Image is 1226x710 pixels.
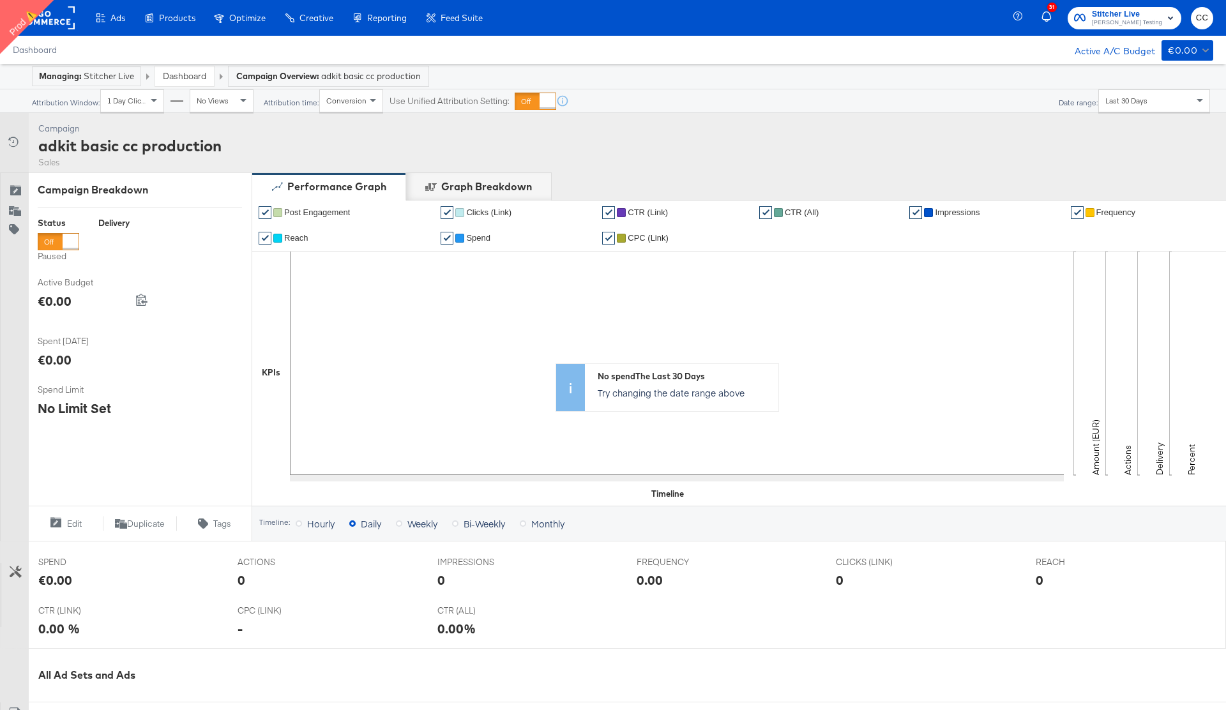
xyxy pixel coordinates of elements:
div: Status [38,217,79,229]
span: Duplicate [127,518,165,530]
span: Spent [DATE] [38,335,133,347]
span: Reporting [367,13,407,23]
div: €0.00 [1168,43,1197,59]
div: No Limit Set [38,399,111,418]
a: ✔ [759,206,772,219]
div: Delivery [98,217,130,229]
span: Clicks (Link) [466,208,511,217]
a: Dashboard [13,45,57,55]
div: - [238,619,243,638]
div: 0 [437,571,445,589]
span: Frequency [1096,208,1135,217]
div: €0.00 [38,571,72,589]
button: Stitcher Live[PERSON_NAME] Testing [1068,7,1181,29]
div: No spend The Last 30 Days [598,370,772,382]
span: adkit basic cc production [321,70,421,82]
span: Optimize [229,13,266,23]
button: €0.00 [1162,40,1213,61]
div: All Ad Sets and Ads [38,668,1226,683]
div: Sales [38,156,222,169]
label: Use Unified Attribution Setting: [390,95,510,107]
div: 0 [1036,571,1043,589]
span: CC [1196,11,1208,26]
span: [PERSON_NAME] Testing [1092,18,1162,28]
span: Active Budget [38,276,133,289]
a: ✔ [602,232,615,245]
p: Try changing the date range above [598,386,772,399]
div: 31 [1047,3,1057,12]
span: Feed Suite [441,13,483,23]
div: Performance Graph [287,179,386,194]
span: Spend [466,233,490,243]
span: Monthly [531,517,564,530]
span: Hourly [307,517,335,530]
span: CTR (LINK) [38,605,134,617]
a: ✔ [441,232,453,245]
span: No Views [197,96,229,105]
span: SPEND [38,556,134,568]
a: ✔ [602,206,615,219]
span: CTR (All) [785,208,819,217]
span: CTR (Link) [628,208,668,217]
button: 31 [1040,6,1061,31]
span: ACTIONS [238,556,333,568]
label: Paused [38,250,79,262]
a: ✔ [1071,206,1084,219]
a: ✔ [441,206,453,219]
span: Impressions [935,208,980,217]
div: Attribution Window: [31,98,100,107]
div: 0.00 % [38,619,80,638]
a: ✔ [909,206,922,219]
div: 0 [238,571,245,589]
span: Daily [361,517,381,530]
span: Reach [284,233,308,243]
button: Edit [28,516,103,531]
button: Tags [177,516,252,531]
span: FREQUENCY [637,556,732,568]
div: Active A/C Budget [1061,40,1155,59]
span: Last 30 Days [1105,96,1147,105]
span: Products [159,13,195,23]
div: €0.00 [38,351,72,369]
span: Tags [213,518,231,530]
span: Conversion [326,96,367,105]
div: 0.00% [437,619,476,638]
span: Weekly [407,517,437,530]
span: CLICKS (LINK) [836,556,932,568]
div: adkit basic cc production [38,135,222,156]
span: Stitcher Live [1092,8,1162,21]
span: Spend Limit [38,384,133,396]
div: Campaign [38,123,222,135]
strong: Campaign Overview: [236,71,319,81]
a: Dashboard [163,70,206,82]
button: Duplicate [103,516,178,531]
div: €0.00 [38,292,72,310]
div: Timeline: [259,518,291,527]
span: Edit [67,518,82,530]
div: 0 [836,571,844,589]
strong: Managing: [39,71,82,81]
div: Attribution time: [263,98,319,107]
span: CTR (ALL) [437,605,533,617]
span: Post Engagement [284,208,350,217]
span: Ads [110,13,125,23]
span: REACH [1036,556,1131,568]
span: 1 Day Clicks [107,96,149,105]
span: Creative [299,13,333,23]
div: Date range: [1058,98,1098,107]
div: Campaign Breakdown [38,183,242,197]
button: CC [1191,7,1213,29]
a: ✔ [259,232,271,245]
div: Graph Breakdown [441,179,532,194]
span: CPC (LINK) [238,605,333,617]
span: Bi-Weekly [464,517,505,530]
div: Stitcher Live [39,70,134,82]
a: ✔ [259,206,271,219]
div: 0.00 [637,571,663,589]
span: IMPRESSIONS [437,556,533,568]
span: CPC (Link) [628,233,669,243]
